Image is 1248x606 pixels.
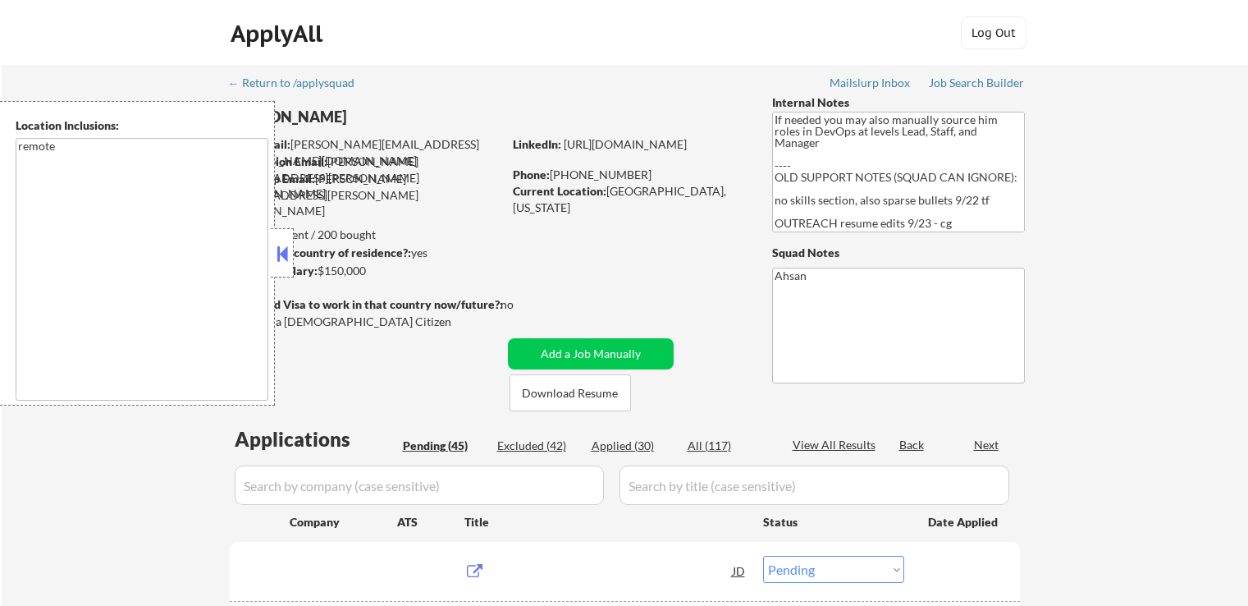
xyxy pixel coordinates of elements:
button: Add a Job Manually [508,338,674,370]
div: ApplyAll [231,20,327,48]
div: $150,000 [229,263,502,279]
a: Job Search Builder [929,76,1025,93]
div: ← Return to /applysquad [228,77,370,89]
div: Date Applied [928,514,1000,530]
div: Back [899,437,926,453]
input: Search by title (case sensitive) [619,466,1009,505]
div: Next [974,437,1000,453]
div: View All Results [793,437,880,453]
div: yes [229,245,497,261]
div: [PERSON_NAME][EMAIL_ADDRESS][PERSON_NAME][DOMAIN_NAME] [230,171,502,219]
strong: Will need Visa to work in that country now/future?: [230,297,503,311]
div: All (117) [688,438,770,454]
a: [URL][DOMAIN_NAME] [564,137,687,151]
div: Location Inclusions: [16,117,268,134]
div: Excluded (42) [497,438,579,454]
div: Title [464,514,747,530]
div: Pending (45) [403,438,485,454]
div: Applied (30) [592,438,674,454]
div: Status [763,507,904,536]
strong: Phone: [513,168,550,181]
a: ← Return to /applysquad [228,76,370,93]
div: [PERSON_NAME] [230,107,567,127]
div: Applications [235,429,397,449]
div: [GEOGRAPHIC_DATA], [US_STATE] [513,183,745,215]
div: Squad Notes [772,245,1025,261]
button: Download Resume [510,374,631,411]
div: Yes, I am a [DEMOGRAPHIC_DATA] Citizen [230,314,507,330]
div: [PHONE_NUMBER] [513,167,745,183]
div: Internal Notes [772,94,1025,111]
strong: Current Location: [513,184,606,198]
div: ATS [397,514,464,530]
div: Job Search Builder [929,77,1025,89]
div: [PERSON_NAME][EMAIL_ADDRESS][PERSON_NAME][DOMAIN_NAME] [231,154,502,202]
a: Mailslurp Inbox [830,76,912,93]
div: JD [731,556,747,585]
strong: Can work in country of residence?: [229,246,411,259]
input: Search by company (case sensitive) [235,466,604,505]
div: no [501,296,547,313]
div: [PERSON_NAME][EMAIL_ADDRESS][PERSON_NAME][DOMAIN_NAME] [231,136,502,168]
div: 30 sent / 200 bought [229,227,502,243]
button: Log Out [961,16,1026,49]
div: Mailslurp Inbox [830,77,912,89]
div: Company [290,514,397,530]
strong: LinkedIn: [513,137,561,151]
